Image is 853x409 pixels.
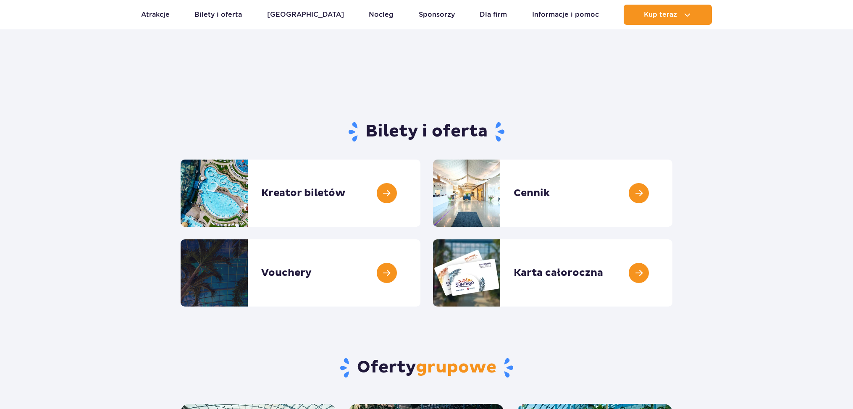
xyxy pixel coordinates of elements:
[194,5,242,25] a: Bilety i oferta
[369,5,394,25] a: Nocleg
[419,5,455,25] a: Sponsorzy
[267,5,344,25] a: [GEOGRAPHIC_DATA]
[532,5,599,25] a: Informacje i pomoc
[416,357,496,378] span: grupowe
[141,5,170,25] a: Atrakcje
[480,5,507,25] a: Dla firm
[181,357,672,379] h2: Oferty
[624,5,712,25] button: Kup teraz
[644,11,677,18] span: Kup teraz
[181,121,672,143] h1: Bilety i oferta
